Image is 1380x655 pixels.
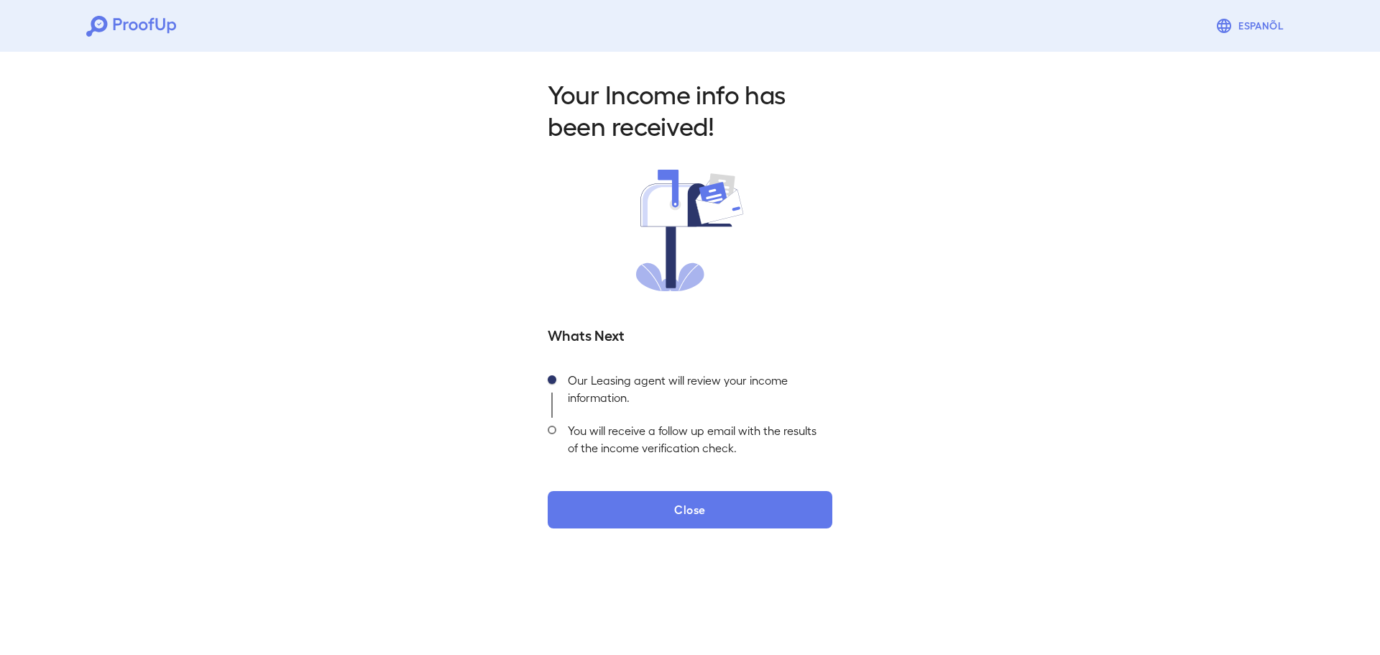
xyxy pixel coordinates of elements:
h5: Whats Next [548,324,832,344]
button: Espanõl [1210,12,1294,40]
div: Our Leasing agent will review your income information. [556,367,832,418]
img: received.svg [636,170,744,291]
h2: Your Income info has been received! [548,78,832,141]
button: Close [548,491,832,528]
div: You will receive a follow up email with the results of the income verification check. [556,418,832,468]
